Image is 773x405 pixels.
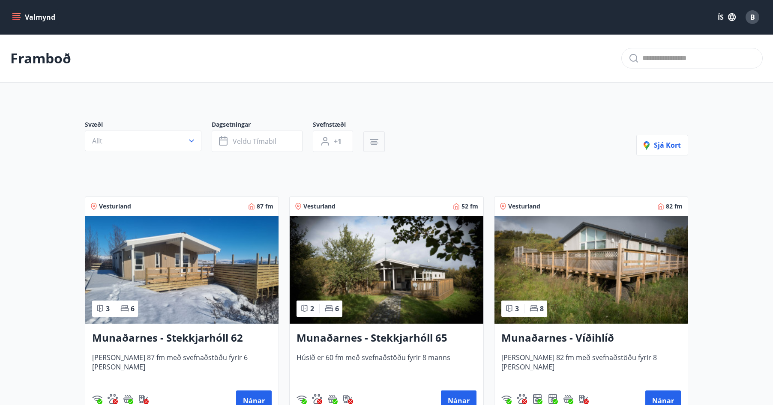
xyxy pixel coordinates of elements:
[92,331,272,346] h3: Munaðarnes - Stekkjarhóll 62
[343,394,353,404] div: Hleðslustöð fyrir rafbíla
[313,120,363,131] span: Svefnstæði
[343,394,353,404] img: nH7E6Gw2rvWFb8XaSdRp44dhkQaj4PJkOoRYItBQ.svg
[713,9,740,25] button: ÍS
[742,7,763,27] button: B
[540,304,544,313] span: 8
[335,304,339,313] span: 6
[515,304,519,313] span: 3
[233,137,276,146] span: Veldu tímabil
[578,394,589,404] img: nH7E6Gw2rvWFb8XaSdRp44dhkQaj4PJkOoRYItBQ.svg
[666,202,683,211] span: 82 fm
[563,394,573,404] div: Heitur pottur
[494,216,688,324] img: Paella dish
[313,131,353,152] button: +1
[138,394,149,404] div: Hleðslustöð fyrir rafbíla
[532,394,542,404] div: Þvottavél
[290,216,483,324] img: Paella dish
[212,120,313,131] span: Dagsetningar
[138,394,149,404] img: nH7E6Gw2rvWFb8XaSdRp44dhkQaj4PJkOoRYItBQ.svg
[108,394,118,404] img: pxcaIm5dSOV3FS4whs1soiYWTwFQvksT25a9J10C.svg
[297,394,307,404] img: HJRyFFsYp6qjeUYhR4dAD8CaCEsnIFYZ05miwXoh.svg
[92,353,272,381] span: [PERSON_NAME] 87 fm með svefnaðstöðu fyrir 6 [PERSON_NAME]
[92,136,102,146] span: Allt
[501,331,681,346] h3: Munaðarnes - Víðihlíð
[334,137,342,146] span: +1
[501,353,681,381] span: [PERSON_NAME] 82 fm með svefnaðstöðu fyrir 8 [PERSON_NAME]
[501,394,512,404] div: Þráðlaust net
[636,135,688,155] button: Sjá kort
[508,202,540,211] span: Vesturland
[131,304,135,313] span: 6
[548,394,558,404] img: hddCLTAnxqFUMr1fxmbGG8zWilo2syolR0f9UjPn.svg
[548,394,558,404] div: Þurrkari
[310,304,314,313] span: 2
[106,304,110,313] span: 3
[297,394,307,404] div: Þráðlaust net
[517,394,527,404] div: Gæludýr
[10,9,59,25] button: menu
[85,216,279,324] img: Paella dish
[108,394,118,404] div: Gæludýr
[99,202,131,211] span: Vesturland
[123,394,133,404] img: h89QDIuHlAdpqTriuIvuEWkTH976fOgBEOOeu1mi.svg
[257,202,273,211] span: 87 fm
[10,49,71,68] p: Framboð
[85,131,201,151] button: Allt
[750,12,755,22] span: B
[327,394,338,404] div: Heitur pottur
[312,394,322,404] img: pxcaIm5dSOV3FS4whs1soiYWTwFQvksT25a9J10C.svg
[297,331,476,346] h3: Munaðarnes - Stekkjarhóll 65
[501,394,512,404] img: HJRyFFsYp6qjeUYhR4dAD8CaCEsnIFYZ05miwXoh.svg
[461,202,478,211] span: 52 fm
[92,394,102,404] img: HJRyFFsYp6qjeUYhR4dAD8CaCEsnIFYZ05miwXoh.svg
[532,394,542,404] img: Dl16BY4EX9PAW649lg1C3oBuIaAsR6QVDQBO2cTm.svg
[644,140,681,150] span: Sjá kort
[327,394,338,404] img: h89QDIuHlAdpqTriuIvuEWkTH976fOgBEOOeu1mi.svg
[92,394,102,404] div: Þráðlaust net
[85,120,212,131] span: Svæði
[212,131,303,152] button: Veldu tímabil
[563,394,573,404] img: h89QDIuHlAdpqTriuIvuEWkTH976fOgBEOOeu1mi.svg
[578,394,589,404] div: Hleðslustöð fyrir rafbíla
[303,202,336,211] span: Vesturland
[297,353,476,381] span: Húsið er 60 fm með svefnaðstöðu fyrir 8 manns
[312,394,322,404] div: Gæludýr
[517,394,527,404] img: pxcaIm5dSOV3FS4whs1soiYWTwFQvksT25a9J10C.svg
[123,394,133,404] div: Heitur pottur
